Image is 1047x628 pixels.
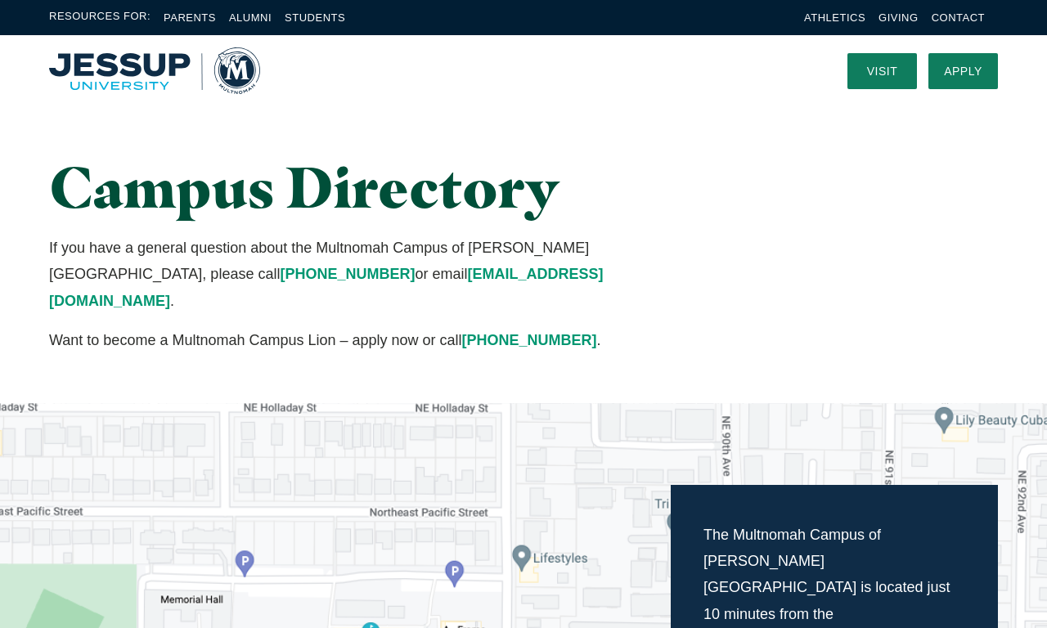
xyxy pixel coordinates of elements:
h1: Campus Directory [49,155,672,218]
p: If you have a general question about the Multnomah Campus of [PERSON_NAME][GEOGRAPHIC_DATA], plea... [49,235,672,314]
a: Home [49,47,260,95]
a: [PHONE_NUMBER] [462,332,597,348]
p: Want to become a Multnomah Campus Lion – apply now or call . [49,327,672,353]
span: Resources For: [49,8,151,27]
a: Giving [878,11,919,24]
a: Alumni [229,11,272,24]
a: Parents [164,11,216,24]
a: Apply [928,53,998,89]
a: [PHONE_NUMBER] [280,266,415,282]
a: Students [285,11,345,24]
a: Contact [932,11,985,24]
a: [EMAIL_ADDRESS][DOMAIN_NAME] [49,266,603,308]
a: Athletics [804,11,865,24]
a: Visit [847,53,917,89]
img: Multnomah University Logo [49,47,260,95]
